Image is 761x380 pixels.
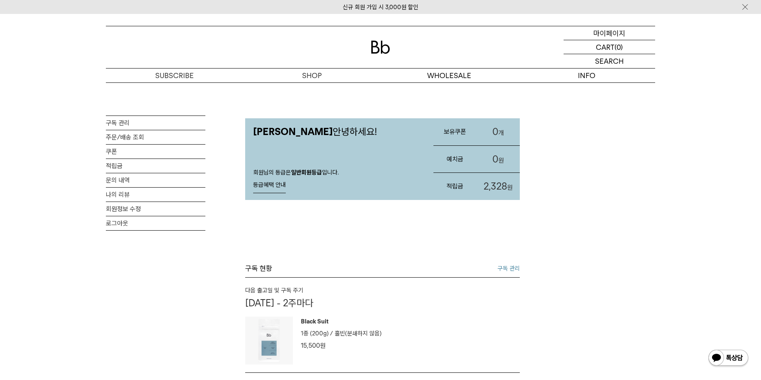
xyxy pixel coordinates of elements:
[343,4,418,11] a: 신규 회원 가입 시 3,000원 할인
[106,69,243,82] a: SUBSCRIBE
[106,159,205,173] a: 적립금
[518,69,655,82] p: INFO
[245,264,272,273] h3: 구독 현황
[106,130,205,144] a: 주문/배송 조회
[371,41,390,54] img: 로고
[433,176,476,197] h3: 적립금
[477,118,520,145] a: 0개
[245,317,293,364] img: 상품이미지
[106,188,205,202] a: 나의 리뷰
[245,161,425,200] div: 회원님의 등급은 입니다.
[433,149,476,170] h3: 예치금
[492,153,498,165] span: 0
[477,146,520,173] a: 0원
[106,145,205,159] a: 쿠폰
[595,54,624,68] p: SEARCH
[484,180,507,192] span: 2,328
[380,69,518,82] p: WHOLESALE
[320,342,326,349] span: 원
[433,121,476,142] h3: 보유쿠폰
[498,264,520,273] a: 구독 관리
[106,116,205,130] a: 구독 관리
[615,40,623,54] p: (0)
[106,202,205,216] a: 회원정보 수정
[253,177,286,193] a: 등급혜택 안내
[106,216,205,230] a: 로그아웃
[593,26,625,40] p: 마이페이지
[564,26,655,40] a: 마이페이지
[253,126,333,137] strong: [PERSON_NAME]
[335,329,382,338] p: 홀빈(분쇄하지 않음)
[596,40,615,54] p: CART
[106,173,205,187] a: 문의 내역
[492,126,498,137] span: 0
[301,317,382,329] p: Black Suit
[301,330,333,337] span: 1종 (200g) /
[291,169,322,176] strong: 일반회원등급
[245,286,520,309] a: 다음 출고일 및 구독 주기 [DATE] - 2주마다
[245,317,520,364] a: 상품이미지 Black Suit 1종 (200g) / 홀빈(분쇄하지 않음) 15,500원
[245,286,520,295] h6: 다음 출고일 및 구독 주기
[301,341,382,351] div: 15,500
[245,297,520,309] p: [DATE] - 2주마다
[564,40,655,54] a: CART (0)
[477,173,520,200] a: 2,328원
[245,118,425,145] p: 안녕하세요!
[243,69,380,82] a: SHOP
[708,349,749,368] img: 카카오톡 채널 1:1 채팅 버튼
